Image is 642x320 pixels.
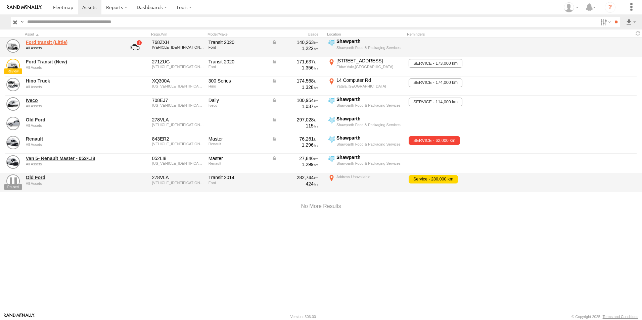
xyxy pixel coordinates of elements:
[209,155,267,161] div: Master
[272,84,319,90] div: 1,328
[598,17,612,27] label: Search Filter Options
[26,65,118,69] div: undefined
[209,65,267,69] div: Ford
[26,104,118,108] div: undefined
[26,155,118,161] a: Van 5- Renault Master - 052•LI8
[272,123,319,129] div: 115
[272,59,319,65] div: Data from Vehicle CANbus
[152,65,204,69] div: WF0EXXTTRELB67592
[209,174,267,180] div: Transit 2014
[26,78,118,84] a: Hino Truck
[571,315,638,319] div: © Copyright 2025 -
[327,96,404,114] label: Click to View Current Location
[209,78,267,84] div: 300 Series
[209,181,267,185] div: Ford
[152,136,204,142] div: 843ER2
[336,116,403,122] div: Shawparth
[26,136,118,142] a: Renault
[336,45,403,50] div: Shawparth Food & Packaging Services
[327,154,404,172] label: Click to View Current Location
[290,315,316,319] div: Version: 306.00
[272,155,319,161] div: Data from Vehicle CANbus
[152,142,204,146] div: VF1MAFFVHN0843447
[26,143,118,147] div: undefined
[26,39,118,45] a: Ford transit (Little)
[26,162,118,166] div: undefined
[272,136,319,142] div: Data from Vehicle CANbus
[6,155,20,169] a: View Asset Details
[209,161,267,165] div: Renault
[603,315,638,319] a: Terms and Conditions
[327,77,404,95] label: Click to View Current Location
[327,174,404,192] label: Click to View Current Location
[336,38,403,44] div: Shawparth
[336,103,403,108] div: Shawparth Food & Packaging Services
[26,117,118,123] a: Old Ford
[7,5,42,10] img: rand-logo.svg
[625,17,637,27] label: Export results as...
[272,65,319,71] div: 1,356
[152,117,204,123] div: 278VLA
[209,142,267,146] div: Renault
[336,122,403,127] div: Shawparth Food & Packaging Services
[409,98,462,106] span: SERVICE - 114,000 km
[272,39,319,45] div: Data from Vehicle CANbus
[152,78,204,84] div: XQ300A
[26,85,118,89] div: undefined
[409,78,462,87] span: SERVICE - 174,000 km
[209,39,267,45] div: Transit 2020
[272,181,319,187] div: 424
[336,58,403,64] div: [STREET_ADDRESS]
[152,84,204,88] div: JHHUCS5F30K035764
[327,135,404,153] label: Click to View Current Location
[6,97,20,111] a: View Asset Details
[6,174,20,188] a: View Asset Details
[152,181,204,185] div: WF0XXXTTGXEY56137
[26,59,118,65] a: Ford Transit (New)
[409,175,458,184] span: Service - 280,000 km
[336,96,403,102] div: Shawparth
[152,174,204,180] div: 278VLA
[152,59,204,65] div: 271ZUG
[208,32,268,37] div: Model/Make
[407,32,514,37] div: Reminders
[561,2,581,12] div: Darren Ward
[152,39,204,45] div: 768ZXH
[272,174,319,180] div: 282,744
[336,161,403,166] div: Shawparth Food & Packaging Services
[327,38,404,56] label: Click to View Current Location
[327,32,404,37] div: Location
[336,84,403,89] div: Yatala,[GEOGRAPHIC_DATA]
[6,117,20,130] a: View Asset Details
[25,32,119,37] div: Click to Sort
[209,97,267,103] div: Daily
[272,142,319,148] div: 1,296
[4,313,35,320] a: Visit our Website
[336,154,403,160] div: Shawparth
[26,97,118,103] a: Iveco
[209,59,267,65] div: Transit 2020
[272,45,319,51] div: 1,222
[272,78,319,84] div: Data from Vehicle CANbus
[152,161,204,165] div: VF1MAF5V6R0864986
[209,136,267,142] div: Master
[336,64,403,69] div: Ebbw Vale,[GEOGRAPHIC_DATA]
[605,2,615,13] i: ?
[6,78,20,91] a: View Asset Details
[26,174,118,180] a: Old Ford
[6,39,20,53] a: View Asset Details
[152,123,204,127] div: WF0XXXTTGXEY56137
[6,59,20,72] a: View Asset Details
[336,77,403,83] div: 14 Computer Rd
[26,181,118,185] div: undefined
[209,103,267,107] div: Iveco
[336,142,403,147] div: Shawparth Food & Packaging Services
[327,58,404,76] label: Click to View Current Location
[123,39,147,55] a: View Asset with Fault/s
[152,155,204,161] div: 052LI8
[152,45,204,49] div: WF0EXXTTRELA27388
[272,117,319,123] div: Data from Vehicle CANbus
[409,136,460,145] span: SERVICE - 62,000 km
[26,123,118,127] div: undefined
[272,103,319,109] div: 1,037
